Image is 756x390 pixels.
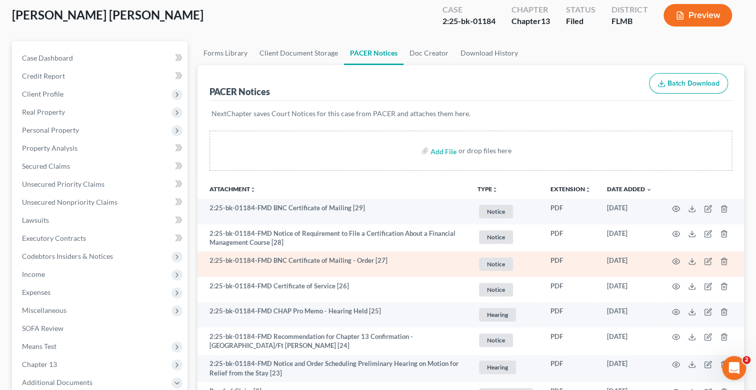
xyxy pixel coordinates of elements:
a: Forms Library [197,41,253,65]
td: [DATE] [599,277,660,302]
a: Executory Contracts [14,229,187,247]
span: Means Test [22,342,56,350]
span: Expenses [22,288,50,296]
a: Notice [477,203,534,220]
td: 2:25-bk-01184-FMD Recommendation for Chapter 13 Confirmation - [GEOGRAPHIC_DATA]/Ft [PERSON_NAME]... [197,327,469,355]
span: 13 [541,16,550,26]
td: 2:25-bk-01184-FMD BNC Certificate of Mailing [29] [197,199,469,224]
a: Download History [454,41,524,65]
div: Chapter [511,4,550,16]
a: Secured Claims [14,157,187,175]
span: Notice [479,257,513,271]
span: Executory Contracts [22,234,86,242]
td: 2:25-bk-01184-FMD Notice and Order Scheduling Preliminary Hearing on Motion for Relief from the S... [197,355,469,382]
a: Hearing [477,359,534,375]
p: NextChapter saves Court Notices for this case from PACER and attaches them here. [211,109,730,119]
span: Batch Download [667,79,719,88]
td: PDF [542,199,599,224]
td: [DATE] [599,199,660,224]
span: Miscellaneous [22,306,66,314]
a: Notice [477,229,534,245]
a: Doc Creator [403,41,454,65]
a: Notice [477,332,534,348]
td: [DATE] [599,251,660,277]
iframe: Intercom live chat [722,356,746,380]
td: PDF [542,302,599,328]
td: 2:25-bk-01184-FMD Notice of Requirement to File a Certification About a Financial Management Cour... [197,224,469,252]
button: TYPEunfold_more [477,186,498,193]
a: SOFA Review [14,319,187,337]
span: Income [22,270,45,278]
a: Property Analysis [14,139,187,157]
span: Real Property [22,108,65,116]
a: Date Added expand_more [607,185,652,193]
span: Additional Documents [22,378,92,386]
div: Status [566,4,595,16]
span: Chapter 13 [22,360,57,368]
td: [DATE] [599,302,660,328]
div: District [611,4,647,16]
a: Attachmentunfold_more [209,185,256,193]
span: Codebtors Insiders & Notices [22,252,113,260]
div: or drop files here [458,146,511,156]
span: Notice [479,230,513,244]
div: Filed [566,16,595,27]
span: Notice [479,333,513,347]
span: Client Profile [22,90,63,98]
td: 2:25-bk-01184-FMD CHAP Pro Memo - Hearing Held [25] [197,302,469,328]
a: Case Dashboard [14,49,187,67]
i: unfold_more [492,187,498,193]
button: Preview [663,4,732,27]
a: Lawsuits [14,211,187,229]
span: [PERSON_NAME] [PERSON_NAME] [12,8,203,22]
td: [DATE] [599,327,660,355]
button: Batch Download [649,73,728,94]
a: Extensionunfold_more [550,185,591,193]
td: PDF [542,277,599,302]
i: unfold_more [585,187,591,193]
i: unfold_more [250,187,256,193]
td: PDF [542,355,599,382]
a: Credit Report [14,67,187,85]
span: Lawsuits [22,216,49,224]
div: PACER Notices [209,86,270,98]
div: 2:25-bk-01184 [442,16,495,27]
a: Notice [477,281,534,298]
span: Notice [479,283,513,296]
span: 2 [742,356,750,364]
a: Notice [477,256,534,272]
span: Unsecured Priority Claims [22,180,104,188]
td: PDF [542,327,599,355]
div: Chapter [511,16,550,27]
span: Hearing [479,360,516,374]
td: 2:25-bk-01184-FMD BNC Certificate of Mailing - Order [27] [197,251,469,277]
span: Credit Report [22,72,65,80]
i: expand_more [646,187,652,193]
span: Personal Property [22,126,79,134]
td: PDF [542,224,599,252]
div: Case [442,4,495,16]
a: Unsecured Nonpriority Claims [14,193,187,211]
a: Unsecured Priority Claims [14,175,187,193]
td: PDF [542,251,599,277]
a: Hearing [477,306,534,323]
span: SOFA Review [22,324,63,332]
span: Hearing [479,308,516,321]
a: Client Document Storage [253,41,344,65]
div: FLMB [611,16,647,27]
a: PACER Notices [344,41,403,65]
span: Notice [479,205,513,218]
span: Case Dashboard [22,54,73,62]
td: 2:25-bk-01184-FMD Certificate of Service [26] [197,277,469,302]
td: [DATE] [599,224,660,252]
td: [DATE] [599,355,660,382]
span: Secured Claims [22,162,70,170]
span: Unsecured Nonpriority Claims [22,198,117,206]
span: Property Analysis [22,144,77,152]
